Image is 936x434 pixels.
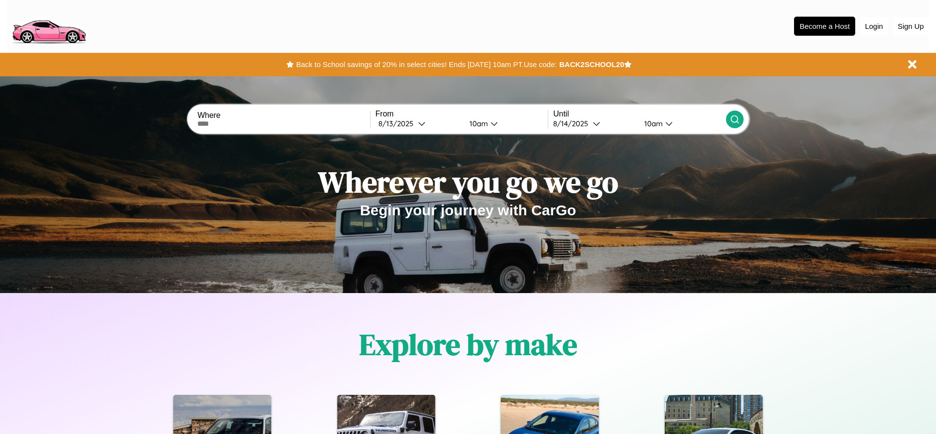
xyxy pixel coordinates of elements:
button: 10am [636,118,725,129]
button: Sign Up [893,17,929,35]
div: 10am [639,119,665,128]
b: BACK2SCHOOL20 [559,60,624,69]
button: Login [860,17,888,35]
button: Become a Host [794,17,855,36]
button: Back to School savings of 20% in select cities! Ends [DATE] 10am PT.Use code: [294,58,559,71]
label: From [375,110,548,118]
img: logo [7,5,90,46]
label: Where [197,111,370,120]
h1: Explore by make [359,324,577,365]
div: 8 / 14 / 2025 [553,119,593,128]
button: 8/13/2025 [375,118,462,129]
div: 10am [465,119,491,128]
button: 10am [462,118,548,129]
label: Until [553,110,725,118]
div: 8 / 13 / 2025 [378,119,418,128]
